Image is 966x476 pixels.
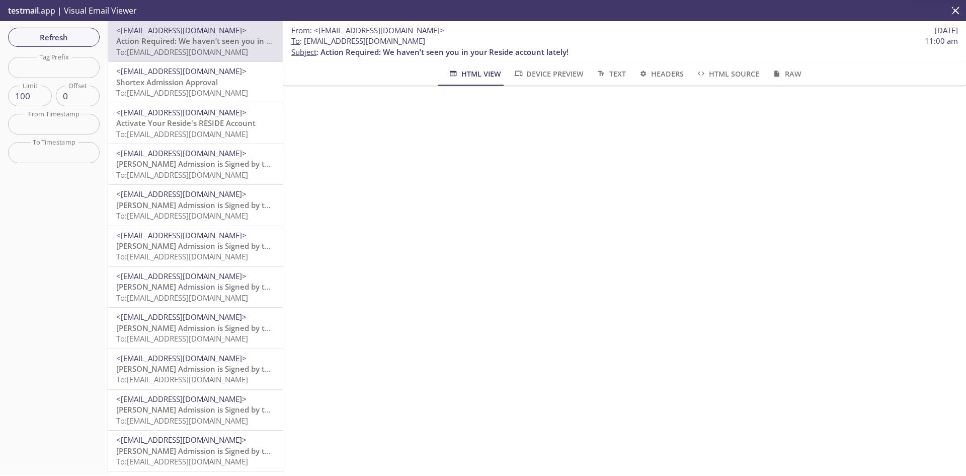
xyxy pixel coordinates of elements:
span: : [291,25,444,36]
span: To: [EMAIL_ADDRESS][DOMAIN_NAME] [116,47,248,57]
div: <[EMAIL_ADDRESS][DOMAIN_NAME]>[PERSON_NAME] Admission is Signed by the ResidentTo:[EMAIL_ADDRESS]... [108,390,283,430]
span: To: [EMAIL_ADDRESS][DOMAIN_NAME] [116,129,248,139]
span: <[EMAIL_ADDRESS][DOMAIN_NAME]> [116,66,247,76]
span: Action Required: We haven’t seen you in your Reside account lately! [320,47,569,57]
span: <[EMAIL_ADDRESS][DOMAIN_NAME]> [116,189,247,199]
span: Raw [771,67,801,80]
span: Refresh [16,31,92,44]
span: [PERSON_NAME] Admission is Signed by the Resident [116,364,308,374]
div: <[EMAIL_ADDRESS][DOMAIN_NAME]>[PERSON_NAME] Admission is Signed by the ResidentTo:[EMAIL_ADDRESS]... [108,431,283,471]
span: testmail [8,5,39,16]
span: To: [EMAIL_ADDRESS][DOMAIN_NAME] [116,456,248,466]
span: <[EMAIL_ADDRESS][DOMAIN_NAME]> [116,353,247,363]
div: <[EMAIL_ADDRESS][DOMAIN_NAME]>[PERSON_NAME] Admission is Signed by the ResidentTo:[EMAIL_ADDRESS]... [108,267,283,307]
button: Refresh [8,28,100,47]
span: <[EMAIL_ADDRESS][DOMAIN_NAME]> [116,312,247,322]
span: [DATE] [935,25,958,36]
span: [PERSON_NAME] Admission is Signed by the Resident [116,241,308,251]
span: To: [EMAIL_ADDRESS][DOMAIN_NAME] [116,170,248,180]
span: [PERSON_NAME] Admission is Signed by the Resident [116,446,308,456]
span: <[EMAIL_ADDRESS][DOMAIN_NAME]> [116,107,247,117]
span: To: [EMAIL_ADDRESS][DOMAIN_NAME] [116,333,248,344]
span: Subject [291,47,316,57]
span: 11:00 am [925,36,958,46]
span: <[EMAIL_ADDRESS][DOMAIN_NAME]> [116,148,247,158]
span: [PERSON_NAME] Admission is Signed by the Resident [116,404,308,415]
span: To: [EMAIL_ADDRESS][DOMAIN_NAME] [116,293,248,303]
div: <[EMAIL_ADDRESS][DOMAIN_NAME]>Activate Your Reside's RESIDE AccountTo:[EMAIL_ADDRESS][DOMAIN_NAME] [108,103,283,144]
span: [PERSON_NAME] Admission is Signed by the Resident [116,200,308,210]
span: From [291,25,310,35]
span: Activate Your Reside's RESIDE Account [116,118,256,128]
div: <[EMAIL_ADDRESS][DOMAIN_NAME]>[PERSON_NAME] Admission is Signed by the ResidentTo:[EMAIL_ADDRESS]... [108,185,283,225]
span: Shortex Admission Approval [116,77,218,87]
p: : [291,36,958,57]
span: <[EMAIL_ADDRESS][DOMAIN_NAME]> [116,25,247,35]
span: Headers [638,67,684,80]
div: <[EMAIL_ADDRESS][DOMAIN_NAME]>[PERSON_NAME] Admission is Signed by the ResidentTo:[EMAIL_ADDRESS]... [108,308,283,348]
div: <[EMAIL_ADDRESS][DOMAIN_NAME]>[PERSON_NAME] Admission is Signed by the ResidentTo:[EMAIL_ADDRESS]... [108,226,283,266]
span: To: [EMAIL_ADDRESS][DOMAIN_NAME] [116,251,248,261]
span: To [291,36,300,46]
div: <[EMAIL_ADDRESS][DOMAIN_NAME]>[PERSON_NAME] Admission is Signed by the ResidentTo:[EMAIL_ADDRESS]... [108,144,283,184]
span: To: [EMAIL_ADDRESS][DOMAIN_NAME] [116,374,248,384]
div: <[EMAIL_ADDRESS][DOMAIN_NAME]>Action Required: We haven’t seen you in your Reside account lately!... [108,21,283,61]
span: HTML Source [696,67,759,80]
span: Text [596,67,625,80]
div: <[EMAIL_ADDRESS][DOMAIN_NAME]>Shortex Admission ApprovalTo:[EMAIL_ADDRESS][DOMAIN_NAME] [108,62,283,102]
span: Device Preview [513,67,584,80]
span: [PERSON_NAME] Admission is Signed by the Resident [116,159,308,169]
span: <[EMAIL_ADDRESS][DOMAIN_NAME]> [116,394,247,404]
span: : [EMAIL_ADDRESS][DOMAIN_NAME] [291,36,425,46]
span: <[EMAIL_ADDRESS][DOMAIN_NAME]> [116,435,247,445]
span: HTML View [448,67,501,80]
span: <[EMAIL_ADDRESS][DOMAIN_NAME]> [314,25,444,35]
span: Action Required: We haven’t seen you in your Reside account lately! [116,36,364,46]
span: [PERSON_NAME] Admission is Signed by the Resident [116,323,308,333]
span: <[EMAIL_ADDRESS][DOMAIN_NAME]> [116,230,247,240]
span: To: [EMAIL_ADDRESS][DOMAIN_NAME] [116,88,248,98]
span: [PERSON_NAME] Admission is Signed by the Resident [116,282,308,292]
span: To: [EMAIL_ADDRESS][DOMAIN_NAME] [116,416,248,426]
span: To: [EMAIL_ADDRESS][DOMAIN_NAME] [116,211,248,221]
span: <[EMAIL_ADDRESS][DOMAIN_NAME]> [116,271,247,281]
div: <[EMAIL_ADDRESS][DOMAIN_NAME]>[PERSON_NAME] Admission is Signed by the ResidentTo:[EMAIL_ADDRESS]... [108,349,283,389]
